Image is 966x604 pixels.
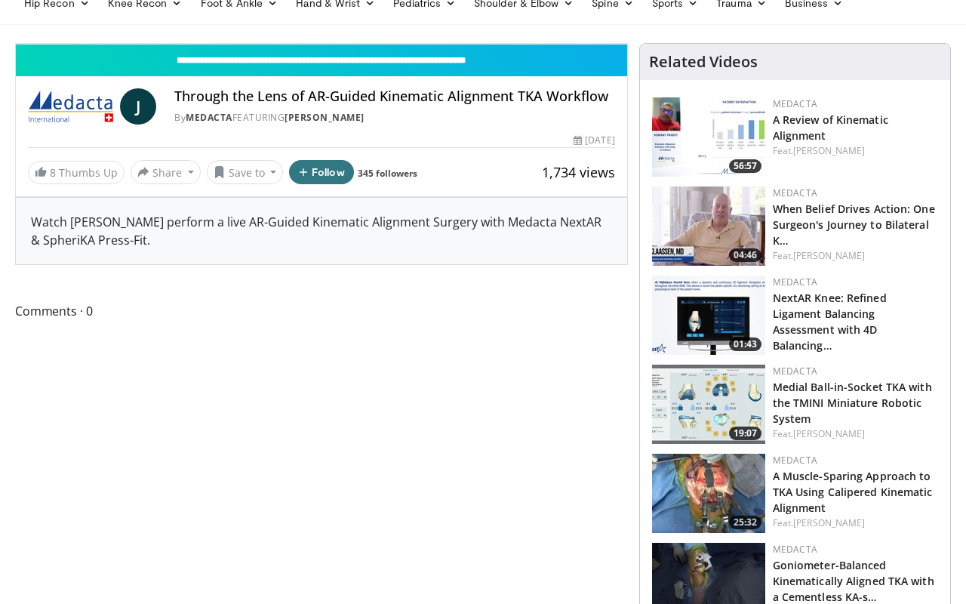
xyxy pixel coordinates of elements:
a: Medial Ball-in-Socket TKA with the TMINI Miniature Robotic System [773,380,932,426]
div: By FEATURING [174,111,614,125]
div: [DATE] [574,134,614,147]
div: Feat. [773,144,938,158]
a: Medacta [186,111,232,124]
a: [PERSON_NAME] [793,144,865,157]
a: A Muscle-Sparing Approach to TKA Using Calipered Kinematic Alignment [773,469,933,515]
a: A Review of Kinematic Alignment [773,112,888,143]
a: Medacta [773,97,817,110]
a: Medacta [773,186,817,199]
a: Medacta [773,454,817,467]
h4: Through the Lens of AR-Guided Kinematic Alignment TKA Workflow [174,88,614,105]
img: 6a8baa29-1674-4a99-9eca-89e914d57116.150x105_q85_crop-smart_upscale.jpg [652,276,765,355]
a: 01:43 [652,276,765,355]
span: 04:46 [729,248,761,262]
a: [PERSON_NAME] [793,249,865,262]
img: e4c7c2de-3208-4948-8bee-7202992581dd.150x105_q85_crop-smart_upscale.jpg [652,365,765,444]
span: 8 [50,165,56,180]
div: Feat. [773,516,938,530]
a: 56:57 [652,97,765,177]
a: 19:07 [652,365,765,444]
img: Medacta [28,88,114,125]
a: [PERSON_NAME] [285,111,365,124]
img: e7443d18-596a-449b-86f2-a7ae2f76b6bd.150x105_q85_crop-smart_upscale.jpg [652,186,765,266]
span: 25:32 [729,516,761,529]
span: 19:07 [729,427,761,440]
div: Feat. [773,249,938,263]
a: 25:32 [652,454,765,533]
button: Save to [207,160,284,184]
img: f98fa1a1-3411-4bfe-8299-79a530ffd7ff.150x105_q85_crop-smart_upscale.jpg [652,97,765,177]
a: When Belief Drives Action: One Surgeon's Journey to Bilateral K… [773,202,935,248]
img: 79992334-3ae6-45ec-80f5-af688f8136ae.150x105_q85_crop-smart_upscale.jpg [652,454,765,533]
span: 01:43 [729,337,761,351]
a: Goniometer-Balanced Kinematically Aligned TKA with a Cementless KA-s… [773,558,934,604]
a: 345 followers [358,167,417,180]
a: Medacta [773,543,817,556]
span: Comments 0 [15,301,628,321]
span: 56:57 [729,159,761,173]
video-js: Video Player [16,44,627,45]
span: 1,734 views [542,163,615,181]
a: 04:46 [652,186,765,266]
a: [PERSON_NAME] [793,516,865,529]
div: Watch [PERSON_NAME] perform a live AR-Guided Kinematic Alignment Surgery with Medacta NextAR & Sp... [16,198,627,264]
a: Medacta [773,276,817,288]
a: Medacta [773,365,817,377]
a: NextAR Knee: Refined Ligament Balancing Assessment with 4D Balancing… [773,291,887,353]
button: Follow [289,160,354,184]
h4: Related Videos [649,53,758,71]
a: J [120,88,156,125]
a: [PERSON_NAME] [793,427,865,440]
div: Feat. [773,427,938,441]
button: Share [131,160,201,184]
a: 8 Thumbs Up [28,161,125,184]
